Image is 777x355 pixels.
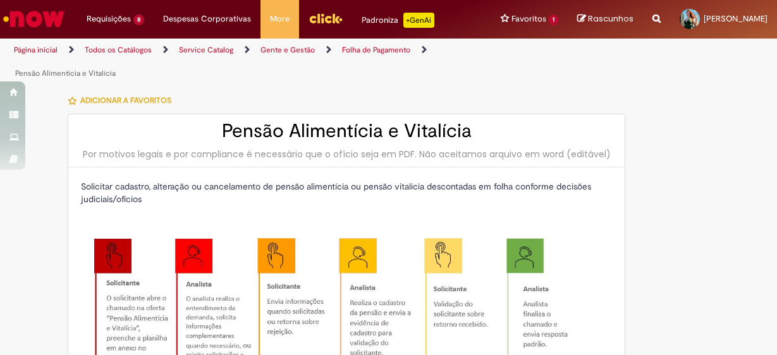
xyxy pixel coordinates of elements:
span: 8 [133,15,144,25]
a: Todos os Catálogos [85,45,152,55]
a: Gente e Gestão [260,45,315,55]
img: click_logo_yellow_360x200.png [309,9,343,28]
ul: Trilhas de página [9,39,508,85]
a: Página inicial [14,45,58,55]
span: Despesas Corporativas [163,13,251,25]
span: Requisições [87,13,131,25]
span: Rascunhos [588,13,633,25]
span: 1 [549,15,558,25]
span: Favoritos [511,13,546,25]
div: Por motivos legais e por compliance é necessário que o ofício seja em PDF. Não aceitamos arquivo ... [81,148,612,160]
div: Padroniza [362,13,434,28]
button: Adicionar a Favoritos [68,87,178,114]
span: More [270,13,290,25]
a: Service Catalog [179,45,233,55]
p: Solicitar cadastro, alteração ou cancelamento de pensão alimentícia ou pensão vitalícia descontad... [81,180,612,205]
span: [PERSON_NAME] [704,13,768,24]
a: Pensão Alimentícia e Vitalícia [15,68,116,78]
span: Adicionar a Favoritos [80,95,171,105]
a: Rascunhos [577,13,633,25]
h2: Pensão Alimentícia e Vitalícia [81,121,612,141]
p: +GenAi [403,13,434,28]
img: ServiceNow [1,6,66,32]
a: Folha de Pagamento [342,45,410,55]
